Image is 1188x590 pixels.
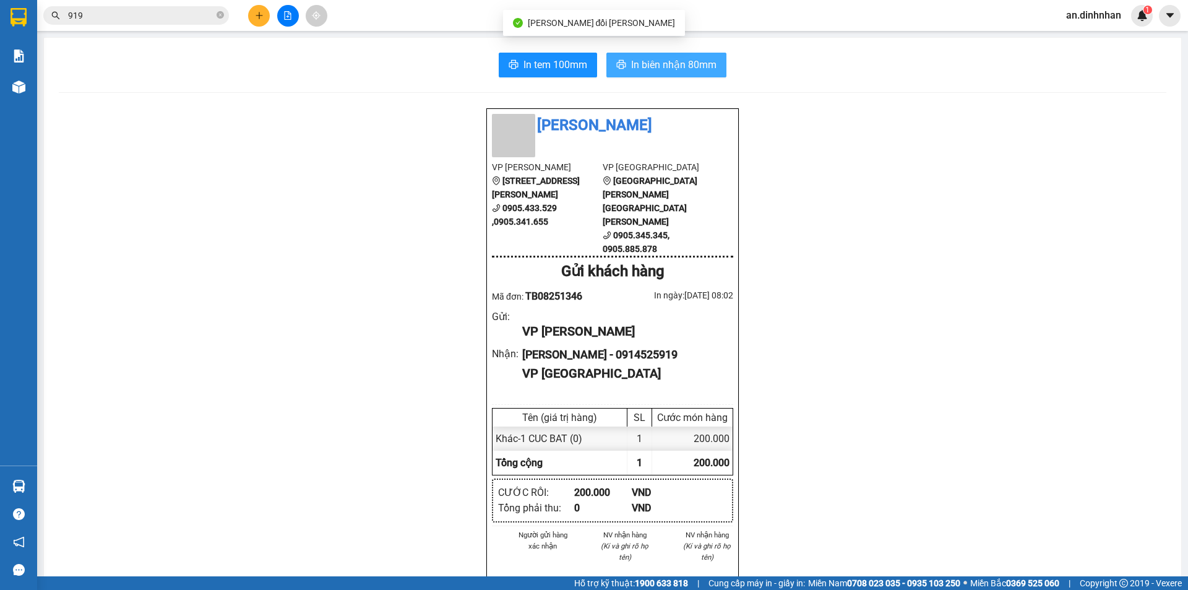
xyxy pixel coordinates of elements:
[1137,10,1148,21] img: icon-new-feature
[496,433,582,445] span: Khác - 1 CUC BAT (0)
[603,231,611,240] span: phone
[603,176,697,227] b: [GEOGRAPHIC_DATA][PERSON_NAME][GEOGRAPHIC_DATA][PERSON_NAME]
[655,412,730,423] div: Cước món hàng
[11,8,27,27] img: logo-vxr
[492,204,501,212] span: phone
[603,176,611,185] span: environment
[1145,6,1150,14] span: 1
[603,230,669,254] b: 0905.345.345, 0905.885.878
[306,5,327,27] button: aim
[492,114,733,137] li: [PERSON_NAME]
[522,322,723,341] div: VP [PERSON_NAME]
[606,53,726,77] button: printerIn biên nhận 80mm
[492,176,501,185] span: environment
[574,576,688,590] span: Hỗ trợ kỹ thuật:
[635,578,688,588] strong: 1900 633 818
[312,11,321,20] span: aim
[1143,6,1152,14] sup: 1
[513,18,523,28] span: check-circle
[498,500,574,516] div: Tổng phải thu :
[498,485,574,500] div: CƯỚC RỒI :
[652,427,733,451] div: 200.000
[51,11,60,20] span: search
[632,485,689,500] div: VND
[248,5,270,27] button: plus
[522,346,723,363] div: [PERSON_NAME] - 0914525919
[632,500,689,516] div: VND
[499,53,597,77] button: printerIn tem 100mm
[808,576,960,590] span: Miền Nam
[217,10,224,22] span: close-circle
[631,412,648,423] div: SL
[492,203,557,227] b: 0905.433.529 ,0905.341.655
[627,427,652,451] div: 1
[1006,578,1059,588] strong: 0369 525 060
[1164,10,1176,21] span: caret-down
[492,260,733,284] div: Gửi khách hàng
[13,536,25,548] span: notification
[492,309,522,324] div: Gửi :
[574,500,632,516] div: 0
[963,581,967,586] span: ⚪️
[601,542,648,562] i: (Kí và ghi rõ họ tên)
[492,288,613,304] div: Mã đơn:
[683,542,731,562] i: (Kí và ghi rõ họ tên)
[603,160,713,174] li: VP [GEOGRAPHIC_DATA]
[12,480,25,493] img: warehouse-icon
[697,576,699,590] span: |
[694,457,730,469] span: 200.000
[496,457,543,469] span: Tổng cộng
[613,288,733,302] div: In ngày: [DATE] 08:02
[616,59,626,71] span: printer
[847,578,960,588] strong: 0708 023 035 - 0935 103 250
[599,529,652,540] li: NV nhận hàng
[574,485,632,500] div: 200.000
[522,364,723,383] div: VP [GEOGRAPHIC_DATA]
[631,57,717,72] span: In biên nhận 80mm
[492,176,580,199] b: [STREET_ADDRESS][PERSON_NAME]
[637,457,642,469] span: 1
[68,9,214,22] input: Tìm tên, số ĐT hoặc mã đơn
[525,290,582,302] span: TB08251346
[1056,7,1131,23] span: an.dinhnhan
[492,160,603,174] li: VP [PERSON_NAME]
[12,50,25,63] img: solution-icon
[1069,576,1070,590] span: |
[13,508,25,520] span: question-circle
[12,80,25,93] img: warehouse-icon
[496,412,624,423] div: Tên (giá trị hàng)
[1159,5,1181,27] button: caret-down
[523,57,587,72] span: In tem 100mm
[708,576,805,590] span: Cung cấp máy in - giấy in:
[283,11,292,20] span: file-add
[277,5,299,27] button: file-add
[517,529,569,552] li: Người gửi hàng xác nhận
[1119,579,1128,588] span: copyright
[528,18,676,28] span: [PERSON_NAME] đổi [PERSON_NAME]
[509,59,519,71] span: printer
[970,576,1059,590] span: Miền Bắc
[255,11,264,20] span: plus
[681,529,733,540] li: NV nhận hàng
[217,11,224,19] span: close-circle
[13,564,25,576] span: message
[492,346,522,362] div: Nhận :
